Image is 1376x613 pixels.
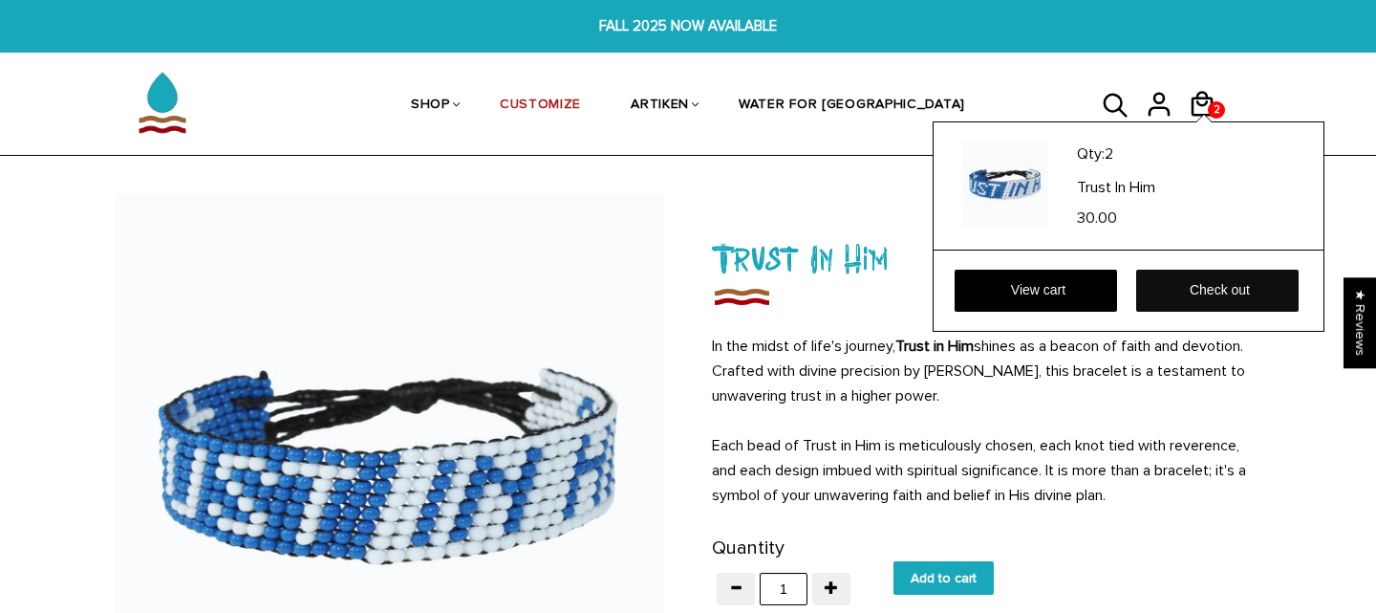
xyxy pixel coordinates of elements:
[712,533,785,564] label: Quantity
[712,334,1261,508] p: In the midst of life's journey, shines as a beacon of faith and devotion. Crafted with divine pre...
[739,55,965,157] a: WATER FOR [GEOGRAPHIC_DATA]
[631,55,689,157] a: ARTIKEN
[1077,208,1117,228] span: 30.00
[424,15,952,37] span: FALL 2025 NOW AVAILABLE
[1077,142,1292,166] p: Qty:
[955,270,1117,312] a: View cart
[895,337,974,356] strong: Trust in Him
[893,561,994,595] input: Add to cart
[500,55,581,157] a: CUSTOMIZE
[1105,144,1113,164] span: 2
[411,55,450,157] a: SHOP
[712,232,1261,283] h1: Trust In Him
[1136,270,1299,312] a: Check out
[1209,97,1225,123] span: 2
[1077,172,1292,200] a: Trust In Him
[712,283,771,310] img: Trust In Him
[1344,277,1376,368] div: Click to open Judge.me floating reviews tab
